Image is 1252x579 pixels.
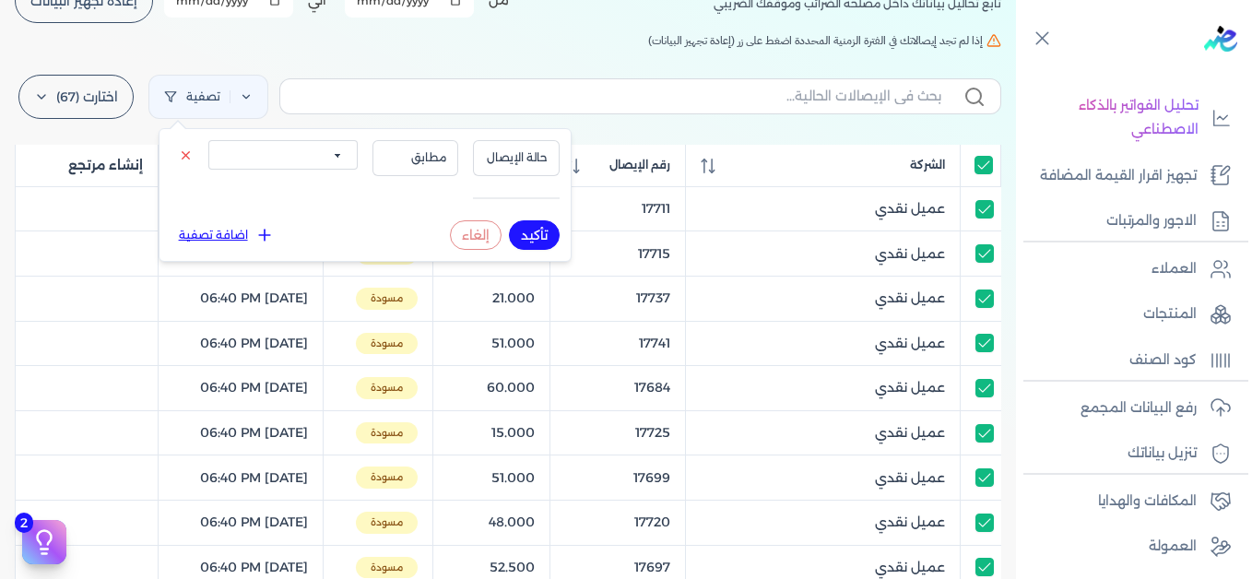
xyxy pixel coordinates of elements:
[171,224,282,246] button: اضافة تصفية
[433,500,549,545] td: 48.000
[549,500,685,545] td: 17720
[159,410,324,455] td: [DATE] 06:40 PM
[549,455,685,501] td: 17699
[1016,434,1241,473] a: تنزيل بياناتك
[609,157,670,173] span: رقم الإيصال
[701,513,945,532] a: عميل نقدي
[1081,396,1197,420] p: رفع البيانات المجمع
[875,378,945,397] span: عميل نقدي
[549,366,685,411] td: 17684
[1016,482,1241,521] a: المكافات والهدايا
[1128,442,1197,466] p: تنزيل بياناتك
[1016,389,1241,428] a: رفع البيانات المجمع
[356,422,418,444] span: مسودة
[701,199,945,219] a: عميل نقدي
[18,75,134,119] label: اختارت (67)
[356,377,418,399] span: مسودة
[701,423,945,443] a: عميل نقدي
[433,321,549,366] td: 51.000
[875,558,945,577] span: عميل نقدي
[1025,94,1199,141] p: تحليل الفواتير بالذكاء الاصطناعي
[875,289,945,308] span: عميل نقدي
[875,244,945,264] span: عميل نقدي
[485,149,548,166] span: حالة الإيصال
[356,467,418,489] span: مسودة
[1016,202,1241,241] a: الاجور والمرتبات
[356,557,418,579] span: مسودة
[1143,302,1197,326] p: المنتجات
[701,468,945,488] a: عميل نقدي
[384,149,447,166] span: مطابق
[1016,527,1241,566] a: العمولة
[356,512,418,534] span: مسودة
[159,276,324,321] td: [DATE] 06:40 PM
[1098,490,1197,514] p: المكافات والهدايا
[450,220,502,250] button: إلغاء
[1149,535,1197,559] p: العمولة
[433,366,549,411] td: 60.000
[549,410,685,455] td: 17725
[159,500,324,545] td: [DATE] 06:40 PM
[648,32,983,49] span: إذا لم تجد إيصالاتك في الفترة الزمنية المحددة اضغط على زر (إعادة تجهيز البيانات)
[1040,164,1197,188] p: تجهيز اقرار القيمة المضافة
[356,288,418,310] span: مسودة
[875,468,945,488] span: عميل نقدي
[1016,341,1241,380] a: كود الصنف
[159,366,324,411] td: [DATE] 06:40 PM
[356,333,418,355] span: مسودة
[1016,157,1241,195] a: تجهيز اقرار القيمة المضافة
[22,520,66,564] button: 2
[701,378,945,397] a: عميل نقدي
[295,87,941,106] input: بحث في الإيصالات الحالية...
[433,410,549,455] td: 15.000
[875,423,945,443] span: عميل نقدي
[549,276,685,321] td: 17737
[701,558,945,577] a: عميل نقدي
[433,276,549,321] td: 21.000
[910,157,945,173] span: الشركة
[433,455,549,501] td: 51.000
[1152,257,1197,281] p: العملاء
[1129,349,1197,372] p: كود الصنف
[549,186,685,231] td: 17711
[875,199,945,219] span: عميل نقدي
[372,140,459,175] button: مطابق
[1204,26,1237,52] img: logo
[875,513,945,532] span: عميل نقدي
[159,321,324,366] td: [DATE] 06:40 PM
[159,455,324,501] td: [DATE] 06:40 PM
[1016,87,1241,148] a: تحليل الفواتير بالذكاء الاصطناعي
[148,75,268,119] a: تصفية
[1016,250,1241,289] a: العملاء
[15,513,33,533] span: 2
[701,244,945,264] a: عميل نقدي
[1106,209,1197,233] p: الاجور والمرتبات
[875,334,945,353] span: عميل نقدي
[473,140,560,175] button: حالة الإيصال
[1016,295,1241,334] a: المنتجات
[549,231,685,277] td: 17715
[509,220,560,250] button: تأكيد
[549,321,685,366] td: 17741
[68,156,143,175] span: إنشاء مرتجع
[701,289,945,308] a: عميل نقدي
[701,334,945,353] a: عميل نقدي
